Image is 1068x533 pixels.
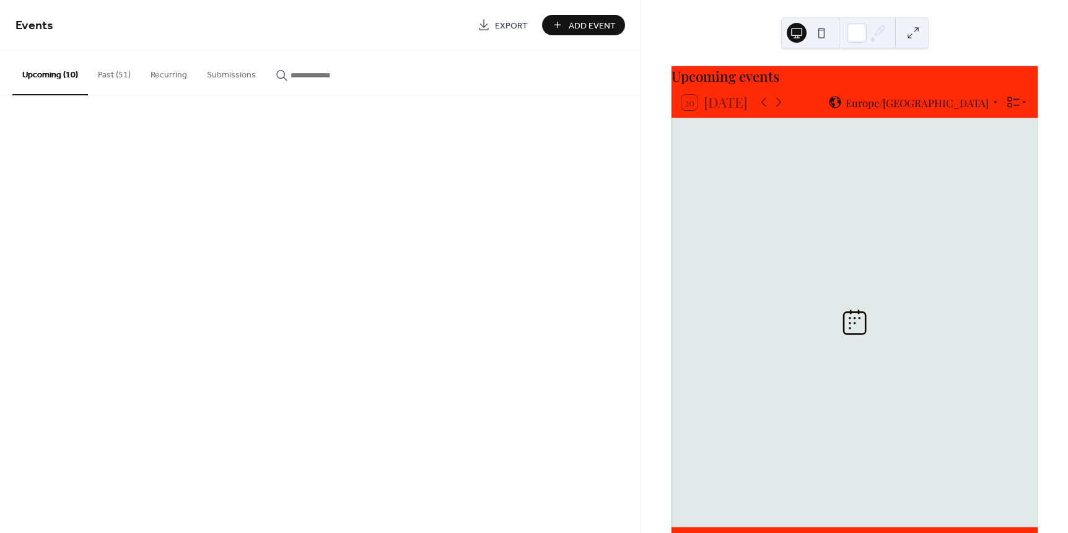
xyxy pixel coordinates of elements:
[542,15,625,35] button: Add Event
[468,15,537,35] a: Export
[495,19,528,32] span: Export
[197,50,266,94] button: Submissions
[672,66,1038,87] div: Upcoming events
[15,14,53,38] span: Events
[141,50,197,94] button: Recurring
[846,97,989,108] span: Europe/[GEOGRAPHIC_DATA]
[569,19,616,32] span: Add Event
[88,50,141,94] button: Past (51)
[12,50,88,95] button: Upcoming (10)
